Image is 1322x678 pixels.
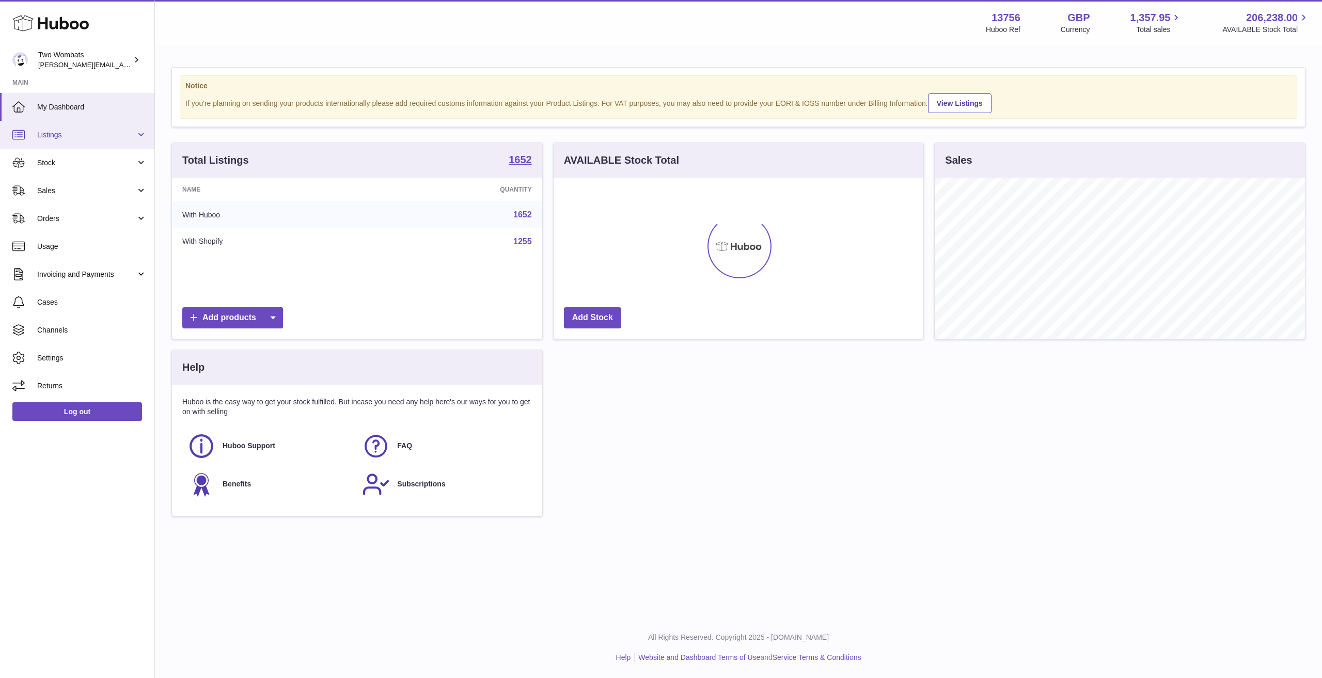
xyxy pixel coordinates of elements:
span: Invoicing and Payments [37,270,136,279]
span: Returns [37,381,147,391]
span: Subscriptions [397,479,445,489]
span: Stock [37,158,136,168]
span: Orders [37,214,136,224]
span: Benefits [223,479,251,489]
a: View Listings [928,93,991,113]
span: 1,357.95 [1130,11,1171,25]
h3: AVAILABLE Stock Total [564,153,679,167]
a: Add Stock [564,307,621,328]
span: Settings [37,353,147,363]
td: With Shopify [172,228,371,255]
span: 206,238.00 [1246,11,1298,25]
span: Usage [37,242,147,251]
span: My Dashboard [37,102,147,112]
span: Listings [37,130,136,140]
a: Subscriptions [362,470,526,498]
div: Huboo Ref [986,25,1020,35]
div: Currency [1061,25,1090,35]
h3: Help [182,360,204,374]
a: 1652 [509,154,532,167]
a: FAQ [362,432,526,460]
span: Sales [37,186,136,196]
h3: Total Listings [182,153,249,167]
a: Website and Dashboard Terms of Use [638,653,760,661]
span: [PERSON_NAME][EMAIL_ADDRESS][DOMAIN_NAME] [38,60,207,69]
strong: GBP [1067,11,1090,25]
a: Add products [182,307,283,328]
strong: Notice [185,81,1292,91]
th: Name [172,178,371,201]
a: Service Terms & Conditions [773,653,861,661]
p: All Rights Reserved. Copyright 2025 - [DOMAIN_NAME] [163,633,1314,642]
a: 1255 [513,237,532,246]
a: Help [616,653,631,661]
div: If you're planning on sending your products internationally please add required customs informati... [185,92,1292,113]
img: alan@twowombats.com [12,52,28,68]
span: Channels [37,325,147,335]
a: 206,238.00 AVAILABLE Stock Total [1222,11,1310,35]
a: Huboo Support [187,432,352,460]
a: Log out [12,402,142,421]
a: Benefits [187,470,352,498]
td: With Huboo [172,201,371,228]
a: 1652 [513,210,532,219]
th: Quantity [371,178,542,201]
strong: 13756 [991,11,1020,25]
strong: 1652 [509,154,532,165]
span: Huboo Support [223,441,275,451]
li: and [635,653,861,663]
p: Huboo is the easy way to get your stock fulfilled. But incase you need any help here's our ways f... [182,397,532,417]
div: Two Wombats [38,50,131,70]
span: Total sales [1136,25,1182,35]
span: FAQ [397,441,412,451]
a: 1,357.95 Total sales [1130,11,1183,35]
span: AVAILABLE Stock Total [1222,25,1310,35]
span: Cases [37,297,147,307]
h3: Sales [945,153,972,167]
